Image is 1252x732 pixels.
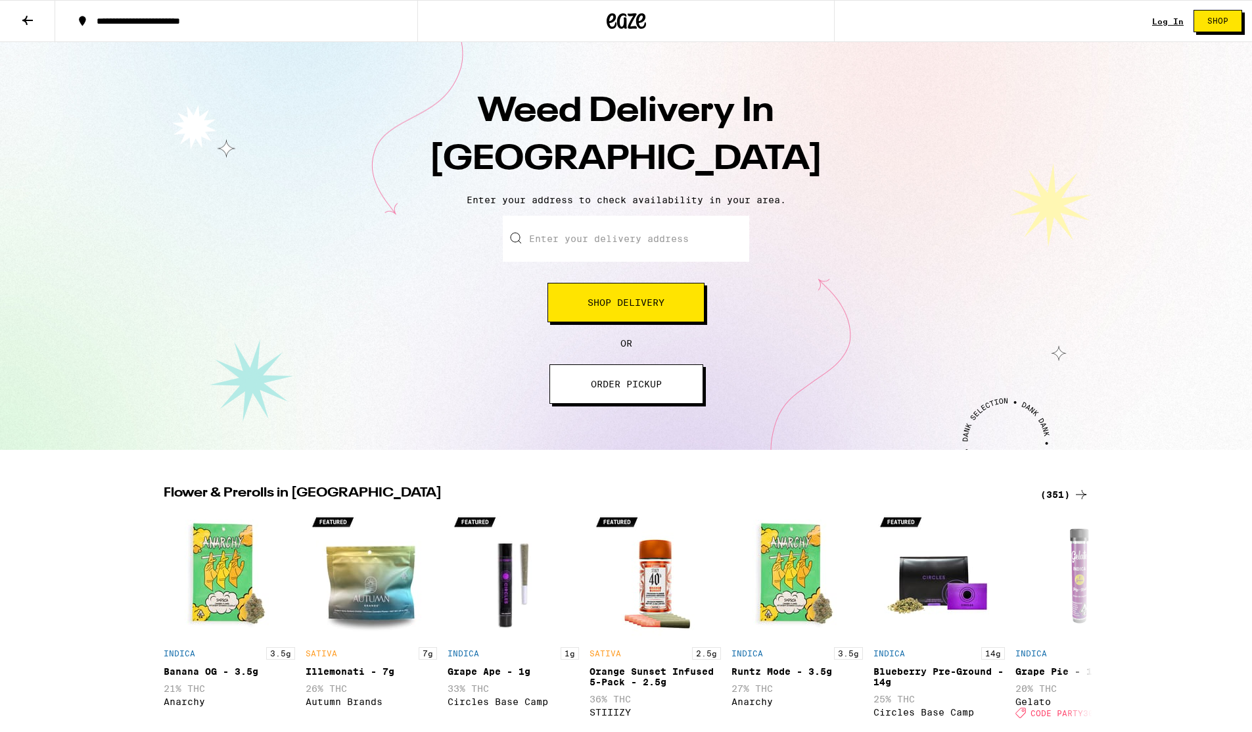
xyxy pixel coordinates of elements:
p: 2.5g [692,647,721,660]
div: Runtz Mode - 3.5g [731,666,863,677]
div: Gelato [1015,696,1147,707]
div: Open page for Grape Ape - 1g from Circles Base Camp [448,509,579,725]
img: Anarchy - Banana OG - 3.5g [164,509,295,641]
p: Enter your address to check availability in your area. [13,195,1239,205]
div: Open page for Orange Sunset Infused 5-Pack - 2.5g from STIIIZY [590,509,721,725]
p: SATIVA [590,649,621,658]
p: 20% THC [1015,683,1147,694]
img: Circles Base Camp - Blueberry Pre-Ground - 14g [873,509,1005,641]
span: OR [620,338,632,349]
div: Anarchy [164,696,295,707]
div: Grape Pie - 1g [1015,666,1147,677]
button: ORDER PICKUP [549,364,703,404]
p: 1g [561,647,579,660]
img: Circles Base Camp - Grape Ape - 1g [448,509,579,641]
p: INDICA [873,649,905,658]
span: CODE PARTY30 [1031,708,1094,717]
a: Shop [1184,10,1252,32]
div: Autumn Brands [306,696,437,707]
div: Open page for Runtz Mode - 3.5g from Anarchy [731,509,863,725]
button: Shop Delivery [547,283,705,322]
div: Open page for Blueberry Pre-Ground - 14g from Circles Base Camp [873,509,1005,725]
p: INDICA [448,649,479,658]
img: STIIIZY - Orange Sunset Infused 5-Pack - 2.5g [590,509,721,641]
span: Shop Delivery [588,298,664,307]
p: 33% THC [448,683,579,694]
div: Grape Ape - 1g [448,666,579,677]
div: Open page for Banana OG - 3.5g from Anarchy [164,509,295,725]
p: 36% THC [590,694,721,704]
img: Gelato - Grape Pie - 1g [1015,509,1147,641]
p: 25% THC [873,694,1005,704]
p: 3.5g [834,647,863,660]
div: STIIIZY [590,707,721,718]
h2: Flower & Prerolls in [GEOGRAPHIC_DATA] [164,487,1025,502]
p: INDICA [1015,649,1047,658]
p: 27% THC [731,683,863,694]
div: Blueberry Pre-Ground - 14g [873,666,1005,687]
p: 3.5g [266,647,295,660]
p: SATIVA [306,649,337,658]
p: 7g [419,647,437,660]
button: Shop [1194,10,1242,32]
p: 14g [981,647,1005,660]
p: INDICA [731,649,763,658]
div: Banana OG - 3.5g [164,666,295,677]
div: Orange Sunset Infused 5-Pack - 2.5g [590,666,721,687]
a: Log In [1152,17,1184,26]
div: Anarchy [731,696,863,707]
span: Shop [1207,17,1228,25]
p: 21% THC [164,683,295,694]
div: Circles Base Camp [873,707,1005,718]
a: (351) [1040,487,1089,502]
span: ORDER PICKUP [591,379,662,389]
img: Autumn Brands - Illemonati - 7g [306,509,437,641]
span: [GEOGRAPHIC_DATA] [429,143,823,177]
p: 26% THC [306,683,437,694]
div: Circles Base Camp [448,696,579,707]
div: Open page for Illemonati - 7g from Autumn Brands [306,509,437,725]
p: INDICA [164,649,195,658]
div: Illemonati - 7g [306,666,437,677]
input: Enter your delivery address [503,216,749,262]
img: Anarchy - Runtz Mode - 3.5g [731,509,863,641]
div: Open page for Grape Pie - 1g from Gelato [1015,509,1147,725]
h1: Weed Delivery In [396,88,856,184]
